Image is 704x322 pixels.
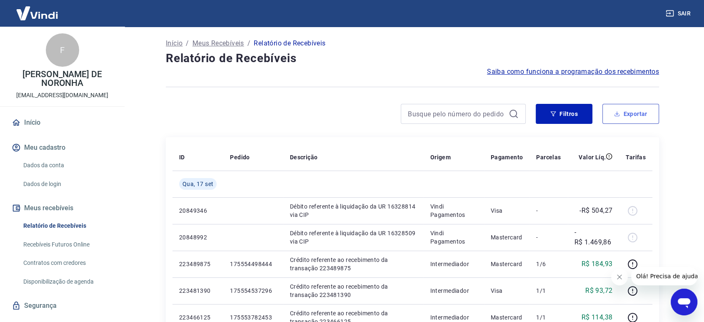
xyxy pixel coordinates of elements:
[536,233,561,241] p: -
[430,287,477,295] p: Intermediador
[230,153,250,161] p: Pedido
[179,313,217,322] p: 223466125
[574,227,613,247] p: -R$ 1.469,86
[179,287,217,295] p: 223481390
[491,233,523,241] p: Mastercard
[230,287,276,295] p: 175554537296
[430,313,477,322] p: Intermediador
[536,287,561,295] p: 1/1
[491,313,523,322] p: Mastercard
[536,206,561,215] p: -
[5,6,70,13] span: Olá! Precisa de ajuda?
[20,273,115,290] a: Disponibilização de agenda
[487,67,659,77] a: Saiba como funciona a programação dos recebimentos
[254,38,325,48] p: Relatório de Recebíveis
[290,202,417,219] p: Débito referente à liquidação da UR 16328814 via CIP
[579,206,612,216] p: -R$ 504,27
[582,259,613,269] p: R$ 184,93
[166,38,182,48] a: Início
[247,38,250,48] p: /
[491,153,523,161] p: Pagamento
[430,229,477,246] p: Vindi Pagamentos
[10,297,115,315] a: Segurança
[182,180,213,188] span: Qua, 17 set
[290,282,417,299] p: Crédito referente ao recebimento da transação 223481390
[290,153,318,161] p: Descrição
[536,153,561,161] p: Parcelas
[230,313,276,322] p: 175553782453
[491,287,523,295] p: Visa
[290,229,417,246] p: Débito referente à liquidação da UR 16328509 via CIP
[536,313,561,322] p: 1/1
[46,33,79,67] div: F
[430,202,477,219] p: Vindi Pagamentos
[579,153,606,161] p: Valor Líq.
[536,260,561,268] p: 1/6
[179,153,185,161] p: ID
[16,91,108,100] p: [EMAIL_ADDRESS][DOMAIN_NAME]
[179,260,217,268] p: 223489875
[585,286,612,296] p: R$ 93,72
[602,104,659,124] button: Exportar
[20,254,115,272] a: Contratos com credores
[10,199,115,217] button: Meus recebíveis
[230,260,276,268] p: 175554498444
[611,269,628,285] iframe: Fechar mensagem
[430,153,451,161] p: Origem
[179,233,217,241] p: 20848992
[491,206,523,215] p: Visa
[491,260,523,268] p: Mastercard
[408,108,505,120] input: Busque pelo número do pedido
[166,50,659,67] h4: Relatório de Recebíveis
[20,217,115,234] a: Relatório de Recebíveis
[20,236,115,253] a: Recebíveis Futuros Online
[20,176,115,193] a: Dados de login
[192,38,244,48] a: Meus Recebíveis
[290,256,417,272] p: Crédito referente ao recebimento da transação 223489875
[186,38,189,48] p: /
[430,260,477,268] p: Intermediador
[10,0,64,26] img: Vindi
[7,70,118,88] p: [PERSON_NAME] DE NORONHA
[536,104,592,124] button: Filtros
[626,153,646,161] p: Tarifas
[671,289,697,315] iframe: Botão para abrir a janela de mensagens
[10,113,115,132] a: Início
[20,157,115,174] a: Dados da conta
[179,206,217,215] p: 20849346
[10,138,115,157] button: Meu cadastro
[631,267,697,285] iframe: Mensagem da empresa
[664,6,694,21] button: Sair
